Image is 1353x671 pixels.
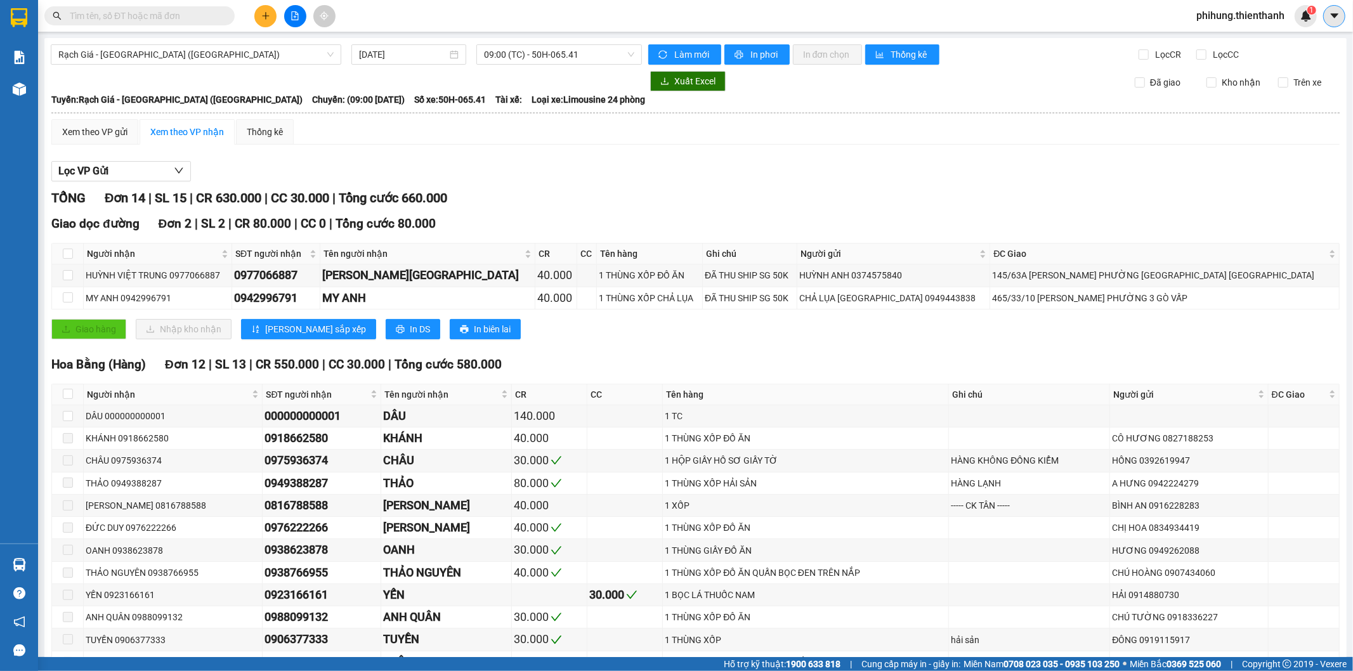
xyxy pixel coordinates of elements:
[383,407,509,425] div: DÂU
[86,409,260,423] div: DÂU 000000000001
[705,268,795,282] div: ĐÃ THU SHIP SG 50K
[215,357,246,372] span: SL 13
[86,453,260,467] div: CHÂU 0975936374
[86,588,260,602] div: YẾN 0923166161
[951,476,1108,490] div: HÀNG LẠNH
[1112,453,1265,467] div: HỒNG 0392619947
[383,452,509,469] div: CHÂU
[301,216,326,231] span: CC 0
[1113,388,1255,401] span: Người gửi
[1112,655,1265,669] div: LIÊM 0913841498
[320,11,329,20] span: aim
[665,453,946,467] div: 1 HỘP GIẤY HỒ SƠ GIẤY TỜ
[1217,75,1265,89] span: Kho nhận
[86,655,260,669] div: UYÊN 0942016656
[383,586,509,604] div: YẾN
[551,656,562,668] span: check
[332,190,336,205] span: |
[786,659,840,669] strong: 1900 633 818
[155,190,186,205] span: SL 15
[265,497,379,514] div: 0816788588
[665,633,946,647] div: 1 THÙNG XỐP
[951,453,1108,467] div: HÀNG KHÔNG ĐỒNG KIỂM
[450,319,521,339] button: printerIn biên lai
[535,244,577,264] th: CR
[514,541,585,559] div: 30.000
[1151,48,1184,62] span: Lọc CR
[265,190,268,205] span: |
[322,289,533,307] div: MY ANH
[949,384,1110,405] th: Ghi chú
[537,289,575,307] div: 40.000
[263,539,381,561] td: 0938623878
[196,190,261,205] span: CR 630.000
[1112,476,1265,490] div: A HƯNG 0942224279
[265,608,379,626] div: 0988099132
[159,216,192,231] span: Đơn 2
[51,319,126,339] button: uploadGiao hàng
[383,630,509,648] div: TUYỀN
[703,244,797,264] th: Ghi chú
[1112,544,1265,557] div: HƯƠNG 0949262088
[1145,75,1186,89] span: Đã giao
[228,216,232,231] span: |
[383,474,509,492] div: THẢO
[1231,657,1232,671] span: |
[265,653,379,671] div: 0942016656
[665,566,946,580] div: 1 THÙNG XỐP ĐỒ ĂN QUẤN BỌC ĐEN TRÊN NẮP
[209,357,212,372] span: |
[195,216,198,231] span: |
[551,611,562,623] span: check
[663,384,949,405] th: Tên hàng
[381,405,512,427] td: DÂU
[474,322,511,336] span: In biên lai
[1112,566,1265,580] div: CHÚ HOÀNG 0907434060
[1112,521,1265,535] div: CHỊ HOA 0834934419
[951,633,1108,647] div: hải sản
[1112,610,1265,624] div: CHÚ TƯỜNG 0918336227
[86,476,260,490] div: THẢO 0949388287
[665,431,946,445] div: 1 THÙNG XỐP ĐỒ ĂN
[964,657,1120,671] span: Miền Nam
[551,478,562,489] span: check
[263,606,381,629] td: 0988099132
[650,71,726,91] button: downloadXuất Excel
[265,630,379,648] div: 0906377333
[992,291,1337,305] div: 465/33/10 [PERSON_NAME] PHƯỜNG 3 GÒ VẤP
[514,653,585,671] div: 50.000
[265,564,379,582] div: 0938766955
[383,541,509,559] div: OANH
[86,633,260,647] div: TUYỀN 0906377333
[514,608,585,626] div: 30.000
[51,357,146,372] span: Hoa Bằng (Hàng)
[62,125,127,139] div: Xem theo VP gửi
[665,610,946,624] div: 1 THÙNG XỐP ĐỒ ĂN
[232,287,320,309] td: 0942996791
[1112,588,1265,602] div: HẢI 0914880730
[861,657,960,671] span: Cung cấp máy in - giấy in:
[263,562,381,584] td: 0938766955
[799,268,988,282] div: HUỲNH ANH 0374575840
[381,539,512,561] td: OANH
[724,657,840,671] span: Hỗ trợ kỹ thuật:
[265,474,379,492] div: 0949388287
[234,289,318,307] div: 0942996791
[484,45,634,64] span: 09:00 (TC) - 50H-065.41
[150,125,224,139] div: Xem theo VP nhận
[381,450,512,472] td: CHÂU
[263,584,381,606] td: 0923166161
[322,266,533,284] div: [PERSON_NAME][GEOGRAPHIC_DATA]
[597,244,703,264] th: Tên hàng
[1112,633,1265,647] div: ĐÔNG 0919115917
[294,216,297,231] span: |
[674,48,711,62] span: Làm mới
[324,247,522,261] span: Tên người nhận
[265,586,379,604] div: 0923166161
[1283,660,1291,668] span: copyright
[850,657,852,671] span: |
[1112,431,1265,445] div: CÔ HƯƠNG 0827188253
[265,452,379,469] div: 0975936374
[1329,10,1340,22] span: caret-down
[577,244,597,264] th: CC
[249,357,252,372] span: |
